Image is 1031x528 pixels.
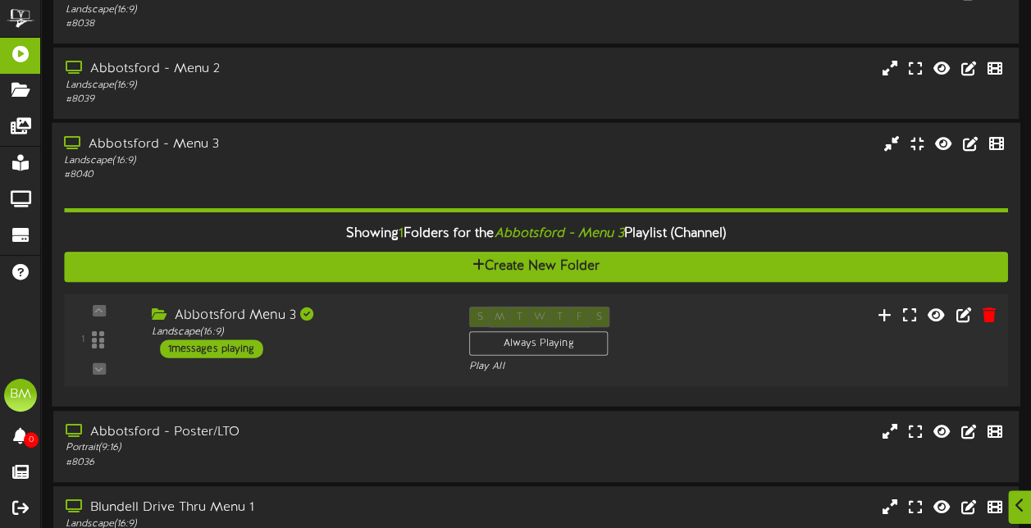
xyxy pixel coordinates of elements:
span: 1 [399,226,404,241]
div: 1 messages playing [160,340,263,358]
div: Landscape ( 16:9 ) [66,79,443,93]
i: Abbotsford - Menu 3 [494,226,623,241]
span: 0 [24,432,39,448]
div: # 8039 [66,93,443,107]
div: Blundell Drive Thru Menu 1 [66,498,443,517]
div: Landscape ( 16:9 ) [152,325,445,339]
div: # 8038 [66,17,443,31]
div: BM [4,379,37,412]
div: # 8040 [64,168,443,182]
div: Landscape ( 16:9 ) [66,3,443,17]
div: Abbotsford - Menu 3 [64,135,443,154]
div: Showing Folders for the Playlist (Channel) [52,216,1020,252]
div: Abbotsford - Poster/LTO [66,423,443,442]
div: Portrait ( 9:16 ) [66,441,443,455]
button: Create New Folder [64,252,1007,282]
div: # 8036 [66,456,443,470]
div: Always Playing [469,331,608,356]
div: Play All [469,360,682,374]
div: Landscape ( 16:9 ) [64,154,443,168]
div: Abbotsford - Menu 2 [66,60,443,79]
div: Abbotsford Menu 3 [152,307,445,325]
